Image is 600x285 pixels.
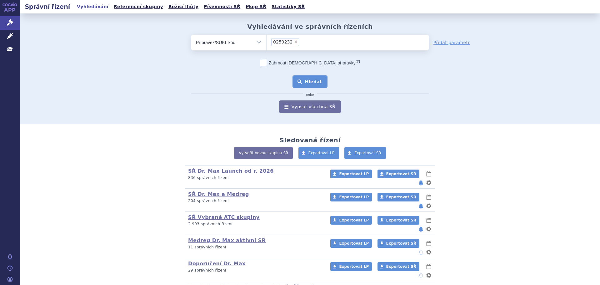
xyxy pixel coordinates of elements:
[234,147,293,159] a: Vytvořit novou skupinu SŘ
[418,202,424,210] button: notifikace
[339,195,369,199] span: Exportovat LP
[426,240,432,247] button: lhůty
[292,75,328,88] button: Hledat
[330,193,372,201] a: Exportovat LP
[273,40,292,44] span: 0259232
[426,263,432,270] button: lhůty
[339,172,369,176] span: Exportovat LP
[301,38,304,46] input: 0259232
[270,3,307,11] a: Statistiky SŘ
[344,147,386,159] a: Exportovat SŘ
[260,60,360,66] label: Zahrnout [DEMOGRAPHIC_DATA] přípravky
[339,264,369,269] span: Exportovat LP
[247,23,373,30] h2: Vyhledávání ve správních řízeních
[244,3,268,11] a: Moje SŘ
[188,175,322,181] p: 836 správních řízení
[188,237,266,243] a: Medreg Dr. Max aktivní SŘ
[303,93,317,97] i: nebo
[426,248,432,256] button: nastavení
[279,136,340,144] h2: Sledovaná řízení
[75,3,110,11] a: Vyhledávání
[167,3,200,11] a: Běžící lhůty
[418,179,424,186] button: notifikace
[426,179,432,186] button: nastavení
[330,216,372,225] a: Exportovat LP
[330,239,372,248] a: Exportovat LP
[294,40,298,43] span: ×
[188,214,260,220] a: SŘ Vybrané ATC skupiny
[386,195,416,199] span: Exportovat SŘ
[377,170,419,178] a: Exportovat SŘ
[308,151,335,155] span: Exportovat LP
[298,147,339,159] a: Exportovat LP
[386,264,416,269] span: Exportovat SŘ
[418,248,424,256] button: notifikace
[386,218,416,222] span: Exportovat SŘ
[20,2,75,11] h2: Správní řízení
[426,225,432,233] button: nastavení
[377,193,419,201] a: Exportovat SŘ
[433,39,470,46] a: Přidat parametr
[426,193,432,201] button: lhůty
[202,3,242,11] a: Písemnosti SŘ
[188,268,322,273] p: 29 správních řízení
[188,261,246,267] a: Doporučení Dr. Max
[386,172,416,176] span: Exportovat SŘ
[356,59,360,64] abbr: (?)
[112,3,165,11] a: Referenční skupiny
[418,225,424,233] button: notifikace
[426,202,432,210] button: nastavení
[188,191,249,197] a: SŘ Dr. Max a Medreg
[377,239,419,248] a: Exportovat SŘ
[418,272,424,279] button: notifikace
[426,272,432,279] button: nastavení
[426,170,432,178] button: lhůty
[330,262,372,271] a: Exportovat LP
[339,241,369,246] span: Exportovat LP
[377,262,419,271] a: Exportovat SŘ
[279,100,341,113] a: Vypsat všechna SŘ
[188,245,322,250] p: 11 správních řízení
[188,221,322,227] p: 2 993 správních řízení
[354,151,381,155] span: Exportovat SŘ
[377,216,419,225] a: Exportovat SŘ
[330,170,372,178] a: Exportovat LP
[426,216,432,224] button: lhůty
[339,218,369,222] span: Exportovat LP
[386,241,416,246] span: Exportovat SŘ
[188,168,274,174] a: SŘ Dr. Max Launch od r. 2026
[188,198,322,204] p: 204 správních řízení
